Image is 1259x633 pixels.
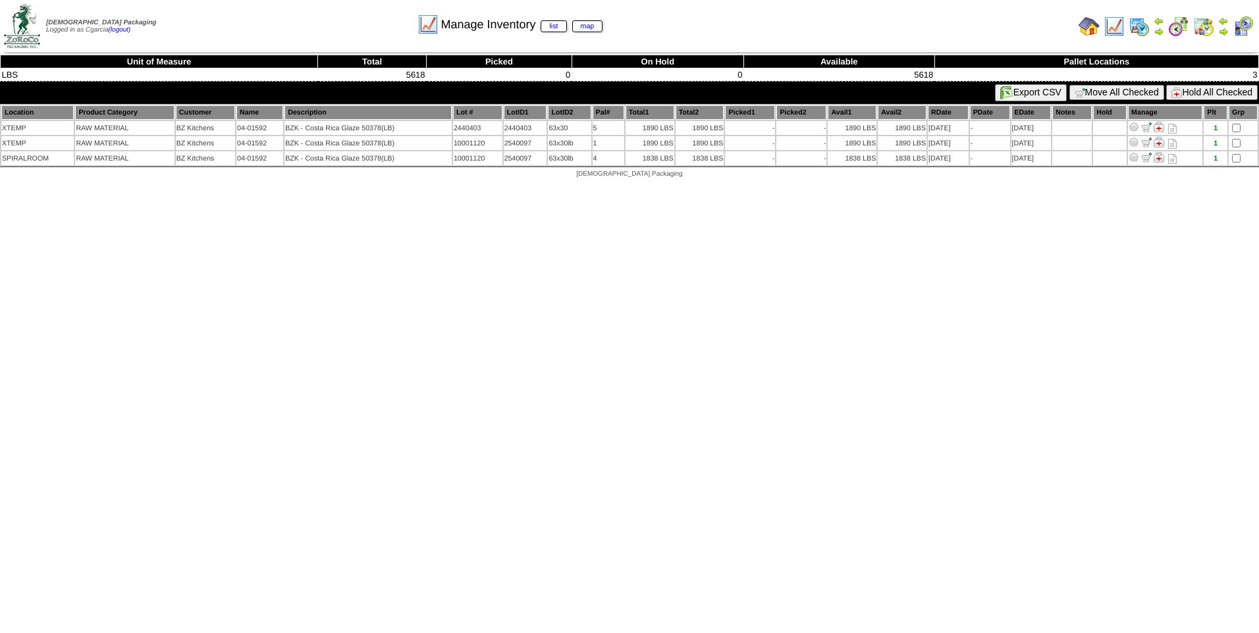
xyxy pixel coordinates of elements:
td: 10001120 [453,136,502,150]
th: LotID1 [504,105,547,120]
th: PDate [970,105,1010,120]
td: 1890 LBS [878,136,926,150]
i: Note [1168,154,1177,164]
img: arrowleft.gif [1218,16,1229,26]
td: - [970,151,1010,165]
div: 1 [1204,155,1227,163]
th: On Hold [572,55,743,68]
button: Move All Checked [1069,85,1164,100]
th: Location [1,105,74,120]
div: 1 [1204,124,1227,132]
th: Unit of Measure [1,55,318,68]
td: BZK - Costa Rica Glaze 50378(LB) [284,121,452,135]
span: [DEMOGRAPHIC_DATA] Packaging [576,170,682,178]
td: 04-01592 [236,136,283,150]
td: - [776,136,826,150]
th: Plt [1204,105,1227,120]
td: RAW MATERIAL [75,121,174,135]
td: SPIRALROOM [1,151,74,165]
th: Picked1 [725,105,775,120]
td: BZ Kitchens [176,121,235,135]
img: line_graph.gif [417,14,439,35]
td: 1838 LBS [626,151,674,165]
td: 04-01592 [236,151,283,165]
img: Manage Hold [1154,122,1164,132]
td: 5618 [318,68,427,82]
td: 1 [593,136,624,150]
td: [DATE] [1011,121,1052,135]
td: 2540097 [504,136,547,150]
td: - [970,136,1010,150]
td: [DATE] [1011,136,1052,150]
th: Avail1 [828,105,876,120]
img: calendarcustomer.gif [1233,16,1254,37]
th: Available [743,55,934,68]
th: EDate [1011,105,1052,120]
td: 2440403 [453,121,502,135]
i: Note [1168,139,1177,149]
td: BZ Kitchens [176,136,235,150]
td: LBS [1,68,318,82]
td: 1890 LBS [626,121,674,135]
img: Adjust [1129,152,1139,163]
th: RDate [928,105,969,120]
th: Manage [1128,105,1202,120]
th: Notes [1052,105,1092,120]
td: BZ Kitchens [176,151,235,165]
th: Picked2 [776,105,826,120]
td: 5618 [743,68,934,82]
img: calendarinout.gif [1193,16,1214,37]
th: Avail2 [878,105,926,120]
td: - [776,151,826,165]
td: 2440403 [504,121,547,135]
img: arrowright.gif [1218,26,1229,37]
img: cart.gif [1075,88,1085,98]
span: Logged in as Cgarcia [46,19,156,34]
td: 0 [572,68,743,82]
td: 1890 LBS [626,136,674,150]
th: Total1 [626,105,674,120]
td: [DATE] [928,121,969,135]
i: Note [1168,124,1177,134]
td: 63x30lb [548,151,591,165]
a: map [572,20,603,32]
img: zoroco-logo-small.webp [4,4,40,48]
td: 4 [593,151,624,165]
td: RAW MATERIAL [75,151,174,165]
th: Description [284,105,452,120]
th: Total2 [676,105,724,120]
td: 1838 LBS [878,151,926,165]
th: Grp [1229,105,1258,120]
td: RAW MATERIAL [75,136,174,150]
td: 1890 LBS [828,136,876,150]
img: Manage Hold [1154,137,1164,147]
td: - [970,121,1010,135]
th: Name [236,105,283,120]
td: 3 [934,68,1258,82]
td: XTEMP [1,136,74,150]
td: [DATE] [928,151,969,165]
td: 63x30 [548,121,591,135]
td: [DATE] [928,136,969,150]
img: Move [1141,137,1152,147]
th: Pallet Locations [934,55,1258,68]
img: excel.gif [1000,86,1013,99]
td: 1890 LBS [878,121,926,135]
td: BZK - Costa Rica Glaze 50378(LB) [284,151,452,165]
img: arrowright.gif [1154,26,1164,37]
button: Export CSV [995,84,1067,101]
img: Move [1141,152,1152,163]
img: Manage Hold [1154,152,1164,163]
td: 1838 LBS [676,151,724,165]
td: XTEMP [1,121,74,135]
td: 1890 LBS [676,121,724,135]
button: Hold All Checked [1166,85,1258,100]
th: Picked [427,55,572,68]
td: 5 [593,121,624,135]
td: - [725,121,775,135]
td: - [776,121,826,135]
td: [DATE] [1011,151,1052,165]
th: Lot # [453,105,502,120]
img: calendarprod.gif [1129,16,1150,37]
img: hold.gif [1171,88,1182,98]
